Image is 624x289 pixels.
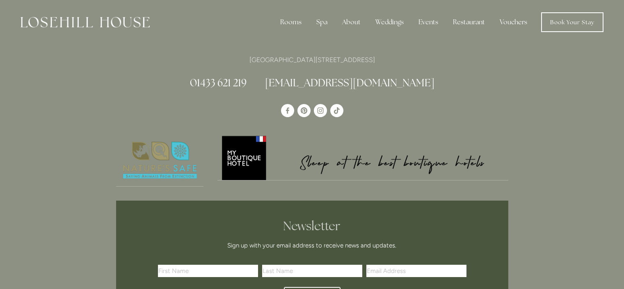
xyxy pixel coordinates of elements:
[116,54,508,65] p: [GEOGRAPHIC_DATA][STREET_ADDRESS]
[265,76,434,89] a: [EMAIL_ADDRESS][DOMAIN_NAME]
[161,219,464,234] h2: Newsletter
[217,134,508,180] img: My Boutique Hotel - Logo
[190,76,247,89] a: 01433 621 219
[366,265,466,277] input: Email Address
[297,104,311,117] a: Pinterest
[493,14,534,30] a: Vouchers
[336,14,367,30] div: About
[446,14,491,30] div: Restaurant
[541,12,603,32] a: Book Your Stay
[330,104,343,117] a: TikTok
[158,265,258,277] input: First Name
[161,240,464,250] p: Sign up with your email address to receive news and updates.
[262,265,362,277] input: Last Name
[369,14,410,30] div: Weddings
[116,134,204,186] img: Nature's Safe - Logo
[412,14,445,30] div: Events
[21,17,150,28] img: Losehill House
[314,104,327,117] a: Instagram
[274,14,308,30] div: Rooms
[310,14,334,30] div: Spa
[281,104,294,117] a: Losehill House Hotel & Spa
